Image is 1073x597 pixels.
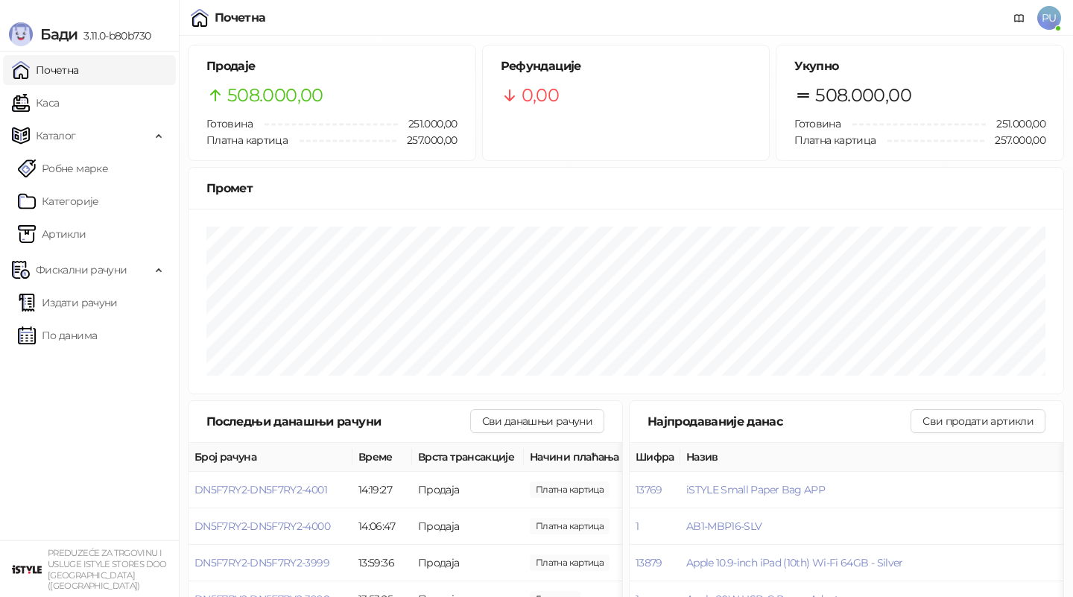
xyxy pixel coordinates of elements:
span: 0,00 [522,81,559,110]
td: 13:59:36 [352,545,412,581]
h5: Рефундације [501,57,752,75]
span: Готовина [206,117,253,130]
span: Готовина [794,117,841,130]
span: 3.500,00 [530,555,610,571]
h5: Продаје [206,57,458,75]
button: Сви продати артикли [911,409,1045,433]
a: Почетна [12,55,79,85]
button: DN5F7RY2-DN5F7RY2-4001 [194,483,327,496]
div: Почетна [215,12,266,24]
div: Промет [206,179,1045,198]
h5: Укупно [794,57,1045,75]
span: Платна картица [206,133,288,147]
div: Последњи данашњи рачуни [206,412,470,431]
th: Начини плаћања [524,443,673,472]
button: DN5F7RY2-DN5F7RY2-3999 [194,556,329,569]
button: DN5F7RY2-DN5F7RY2-4000 [194,519,330,533]
span: 3.11.0-b80b730 [77,29,151,42]
button: iSTYLE Small Paper Bag APP [686,483,825,496]
span: 508.000,00 [815,81,911,110]
span: 32.000,00 [530,518,610,534]
button: Apple 10.9-inch iPad (10th) Wi-Fi 64GB - Silver [686,556,903,569]
a: По данима [18,320,97,350]
a: Категорије [18,186,99,216]
span: 19.900,00 [530,481,610,498]
td: 14:19:27 [352,472,412,508]
a: ArtikliАртикли [18,219,86,249]
th: Време [352,443,412,472]
th: Број рачуна [189,443,352,472]
span: 251.000,00 [986,116,1045,132]
button: 13769 [636,483,662,496]
img: Logo [9,22,33,46]
td: Продаја [412,472,524,508]
td: 14:06:47 [352,508,412,545]
a: Каса [12,88,59,118]
span: PU [1037,6,1061,30]
span: Фискални рачуни [36,255,127,285]
td: Продаја [412,545,524,581]
button: 1 [636,519,639,533]
button: 13879 [636,556,662,569]
a: Издати рачуни [18,288,118,318]
a: Робне марке [18,154,108,183]
span: 257.000,00 [984,132,1045,148]
span: Бади [40,25,77,43]
span: 257.000,00 [396,132,458,148]
small: PREDUZEĆE ZA TRGOVINU I USLUGE ISTYLE STORES DOO [GEOGRAPHIC_DATA] ([GEOGRAPHIC_DATA]) [48,548,167,591]
span: Каталог [36,121,76,151]
th: Врста трансакције [412,443,524,472]
span: Платна картица [794,133,876,147]
a: Документација [1007,6,1031,30]
th: Шифра [630,443,680,472]
button: AB1-MBP16-SLV [686,519,762,533]
td: Продаја [412,508,524,545]
button: Сви данашњи рачуни [470,409,604,433]
div: Најпродаваније данас [648,412,911,431]
span: 508.000,00 [227,81,323,110]
img: 64x64-companyLogo-77b92cf4-9946-4f36-9751-bf7bb5fd2c7d.png [12,555,42,584]
span: 251.000,00 [398,116,458,132]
